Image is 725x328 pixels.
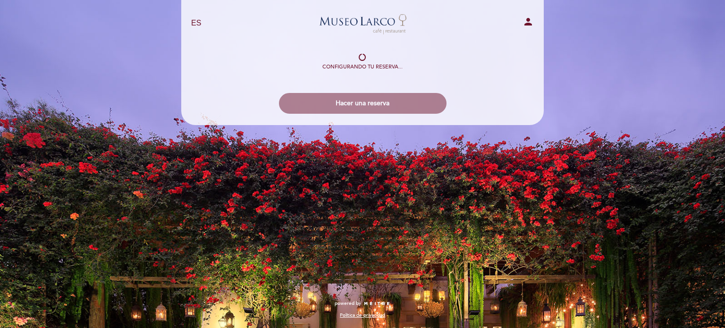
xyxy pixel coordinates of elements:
[523,16,534,27] i: person
[335,300,361,307] span: powered by
[279,93,447,114] button: Hacer una reserva
[523,16,534,31] button: person
[303,10,422,36] a: Museo [PERSON_NAME][GEOGRAPHIC_DATA] - Restaurant
[340,312,385,319] a: Política de privacidad
[363,302,390,306] img: MEITRE
[335,300,390,307] a: powered by
[322,63,403,71] div: Configurando tu reserva...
